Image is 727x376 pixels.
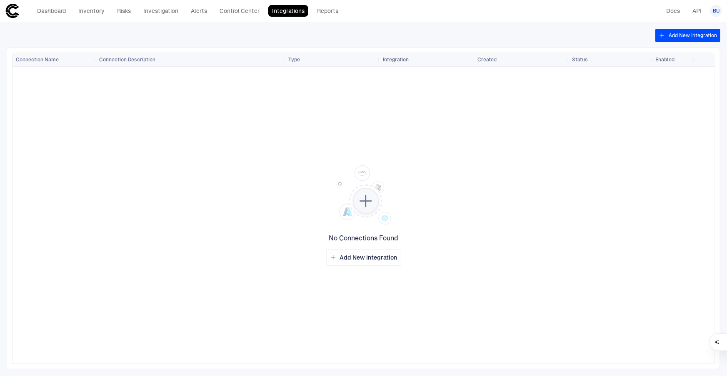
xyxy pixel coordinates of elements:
[662,5,684,17] a: Docs
[33,5,70,17] a: Dashboard
[326,249,401,266] button: Add New Integration
[713,8,720,14] span: BU
[340,254,397,261] span: Add New Integration
[710,5,722,17] button: BU
[216,5,263,17] a: Control Center
[16,56,59,63] span: Connection Name
[656,56,675,63] span: Enabled
[313,5,342,17] a: Reports
[383,56,409,63] span: Integration
[329,234,398,242] span: No Connections Found
[99,56,155,63] span: Connection Description
[655,29,720,42] button: Add New Integration
[113,5,135,17] a: Risks
[140,5,182,17] a: Investigation
[288,56,300,63] span: Type
[477,56,497,63] span: Created
[268,5,308,17] a: Integrations
[689,5,705,17] a: API
[572,56,588,63] span: Status
[187,5,211,17] a: Alerts
[75,5,108,17] a: Inventory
